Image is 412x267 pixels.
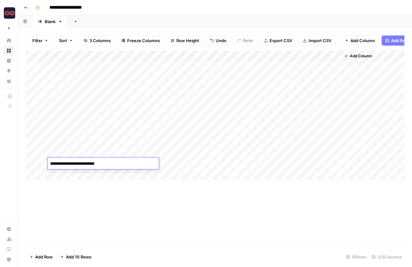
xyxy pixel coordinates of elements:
button: Add Column [341,35,379,46]
a: Opportunities [4,66,14,76]
button: Freeze Columns [117,35,164,46]
a: Usage [4,234,14,244]
a: Learning Hub [4,244,14,254]
button: Add Row [26,252,56,262]
div: 3/3 Columns [369,252,404,262]
span: Redo [243,37,253,44]
span: Undo [216,37,226,44]
button: Import CSV [299,35,336,46]
button: Sort [55,35,77,46]
a: Browse [4,46,14,56]
button: Add 10 Rows [56,252,95,262]
a: Home [4,35,14,46]
button: Undo [206,35,231,46]
span: Import CSV [309,37,331,44]
button: 3 Columns [80,35,115,46]
a: Blank [32,15,68,28]
span: Filter [32,37,43,44]
span: Sort [59,37,67,44]
a: Insights [4,56,14,66]
span: Row Height [176,37,199,44]
button: Redo [233,35,257,46]
span: 3 Columns [89,37,111,44]
div: 10 Rows [343,252,369,262]
button: Export CSV [260,35,296,46]
span: Freeze Columns [127,37,160,44]
button: Help + Support [4,254,14,264]
span: Add Row [35,254,53,260]
span: Export CSV [270,37,292,44]
button: Row Height [167,35,203,46]
button: Add Column [342,52,375,60]
button: Filter [28,35,52,46]
span: Add Column [350,53,372,59]
img: DemandLoops Logo [4,7,15,19]
a: Settings [4,224,14,234]
button: Workspace: DemandLoops [4,5,14,21]
div: Blank [45,18,56,25]
span: Add 10 Rows [66,254,91,260]
span: Add Column [350,37,375,44]
a: Your Data [4,76,14,86]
